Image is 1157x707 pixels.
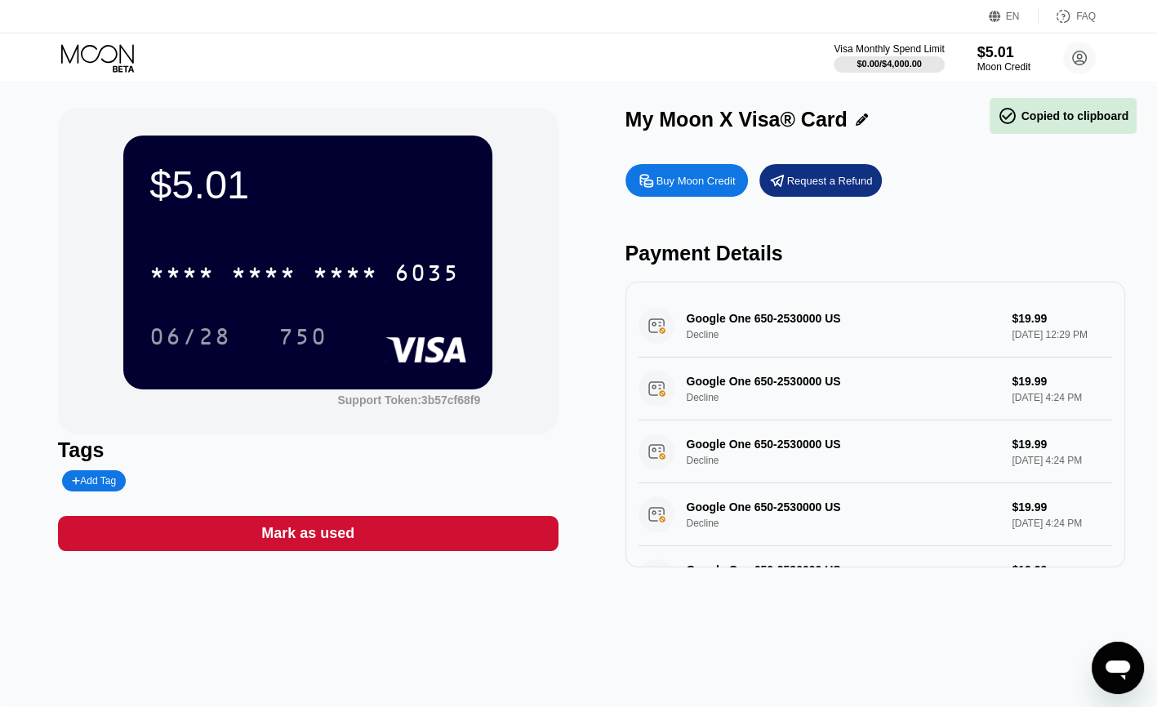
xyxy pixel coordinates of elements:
[759,164,882,197] div: Request a Refund
[278,326,327,352] div: 750
[1076,11,1096,22] div: FAQ
[977,61,1030,73] div: Moon Credit
[137,316,243,357] div: 06/28
[977,44,1030,61] div: $5.01
[787,174,873,188] div: Request a Refund
[337,394,480,407] div: Support Token:3b57cf68f9
[149,162,466,207] div: $5.01
[261,524,354,543] div: Mark as used
[834,43,944,55] div: Visa Monthly Spend Limit
[149,326,231,352] div: 06/28
[62,470,126,491] div: Add Tag
[1092,642,1144,694] iframe: Кнопка запуска окна обмена сообщениями
[834,43,944,73] div: Visa Monthly Spend Limit$0.00/$4,000.00
[998,106,1017,126] span: 
[625,108,848,131] div: My Moon X Visa® Card
[989,8,1039,24] div: EN
[58,438,558,462] div: Tags
[337,394,480,407] div: Support Token: 3b57cf68f9
[625,242,1126,265] div: Payment Details
[1006,11,1020,22] div: EN
[625,164,748,197] div: Buy Moon Credit
[266,316,340,357] div: 750
[857,59,922,69] div: $0.00 / $4,000.00
[1039,8,1096,24] div: FAQ
[998,106,1128,126] div: Copied to clipboard
[394,262,460,288] div: 6035
[656,174,736,188] div: Buy Moon Credit
[977,44,1030,73] div: $5.01Moon Credit
[72,475,116,487] div: Add Tag
[58,516,558,551] div: Mark as used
